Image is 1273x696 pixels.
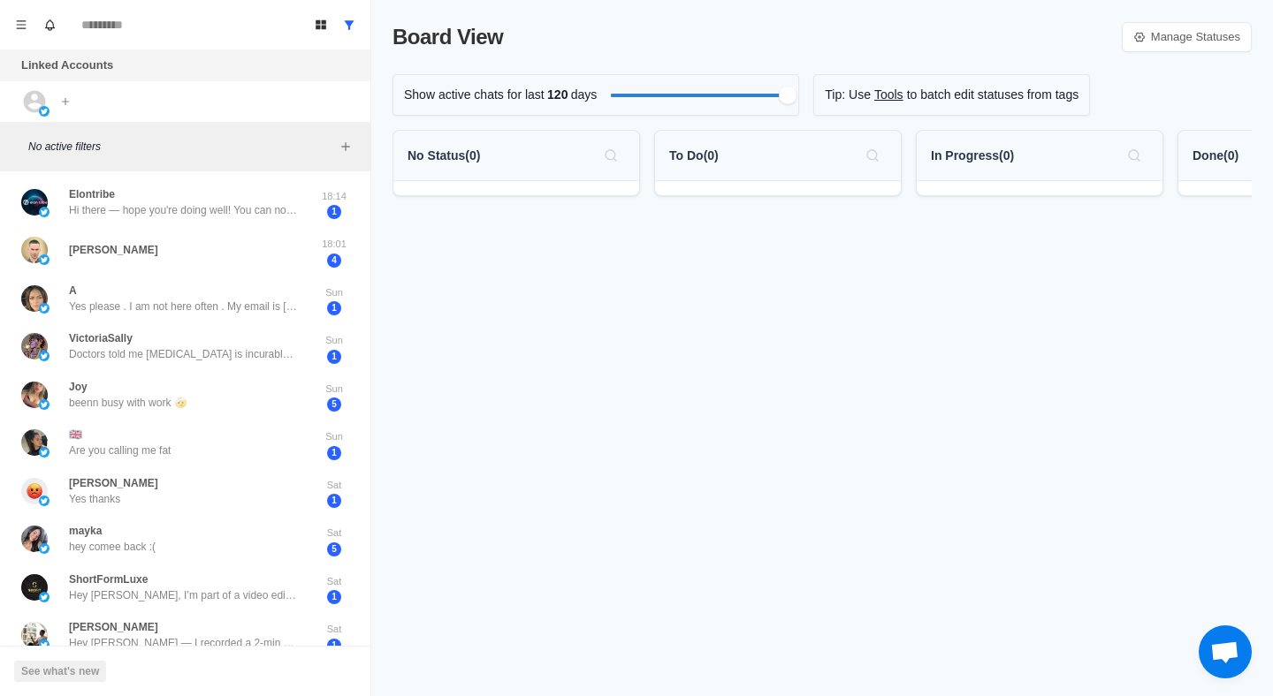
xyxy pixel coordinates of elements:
[545,86,571,104] span: 120
[327,350,341,364] span: 1
[21,237,48,263] img: picture
[39,639,50,650] img: picture
[69,299,299,314] p: Yes please . I am not here often . My email is [EMAIL_ADDRESS][DOMAIN_NAME]
[69,619,158,635] p: [PERSON_NAME]
[312,574,356,589] p: Sat
[69,539,156,555] p: hey comee back :(
[69,523,102,539] p: mayka
[21,622,48,648] img: picture
[312,237,356,252] p: 18:01
[39,207,50,217] img: picture
[69,475,158,491] p: [PERSON_NAME]
[335,11,363,39] button: Show all conversations
[39,447,50,458] img: picture
[39,106,50,117] img: picture
[312,333,356,348] p: Sun
[69,202,299,218] p: Hi there — hope you're doing well! You can now access original shares (Primary Market) of [PERSON...
[39,496,50,506] img: picture
[69,427,82,443] p: 🇬🇧
[1122,22,1252,52] a: Manage Statuses
[327,397,341,412] span: 5
[39,543,50,554] img: picture
[21,478,48,504] img: picture
[69,587,299,603] p: Hey [PERSON_NAME], I’m part of a video editing agency focused on helping high-ticket business own...
[69,491,120,507] p: Yes thanks
[312,429,356,444] p: Sun
[69,346,299,362] p: Doctors told me [MEDICAL_DATA] is incurable. I have decided to travel alone and bid farewell to t...
[28,139,335,155] p: No active filters
[312,285,356,300] p: Sun
[1120,141,1148,170] button: Search
[874,86,903,104] a: Tools
[21,189,48,216] img: picture
[1193,147,1239,165] p: Done ( 0 )
[7,11,35,39] button: Menu
[69,635,299,651] p: Hey [PERSON_NAME] — I recorded a 2‑min Loom showing how you could get 60+ short-form clips a mont...
[21,382,48,408] img: picture
[21,333,48,359] img: picture
[327,253,341,268] span: 4
[39,399,50,410] img: picture
[21,526,48,552] img: picture
[55,91,76,112] button: Add account
[312,526,356,541] p: Sat
[327,446,341,460] span: 1
[69,283,77,299] p: A
[669,147,719,165] p: To Do ( 0 )
[327,205,341,219] span: 1
[39,254,50,265] img: picture
[21,285,48,312] img: picture
[39,303,50,314] img: picture
[408,147,480,165] p: No Status ( 0 )
[69,571,148,587] p: ShortFormLuxe
[327,590,341,604] span: 1
[69,186,115,202] p: Elontribe
[21,429,48,456] img: picture
[21,57,113,74] p: Linked Accounts
[327,494,341,508] span: 1
[327,639,341,653] span: 1
[597,141,625,170] button: Search
[312,622,356,637] p: Sat
[69,443,171,458] p: Are you calling me fat
[39,351,50,361] img: picture
[35,11,64,39] button: Notifications
[931,147,1014,165] p: In Progress ( 0 )
[312,189,356,204] p: 18:14
[404,86,545,104] p: Show active chats for last
[907,86,1079,104] p: to batch edit statuses from tags
[307,11,335,39] button: Board View
[14,661,106,682] button: See what's new
[779,87,797,104] div: Filter by activity days
[69,330,133,346] p: VictoriaSally
[21,574,48,601] img: picture
[69,395,187,411] p: beenn busy with work 🤕
[1199,625,1252,678] a: Open chat
[39,592,50,602] img: picture
[858,141,887,170] button: Search
[327,301,341,315] span: 1
[327,542,341,556] span: 5
[571,86,598,104] p: days
[393,21,503,53] p: Board View
[335,136,356,157] button: Add filters
[312,478,356,493] p: Sat
[69,379,88,395] p: Joy
[69,242,158,258] p: [PERSON_NAME]
[312,382,356,397] p: Sun
[825,86,871,104] p: Tip: Use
